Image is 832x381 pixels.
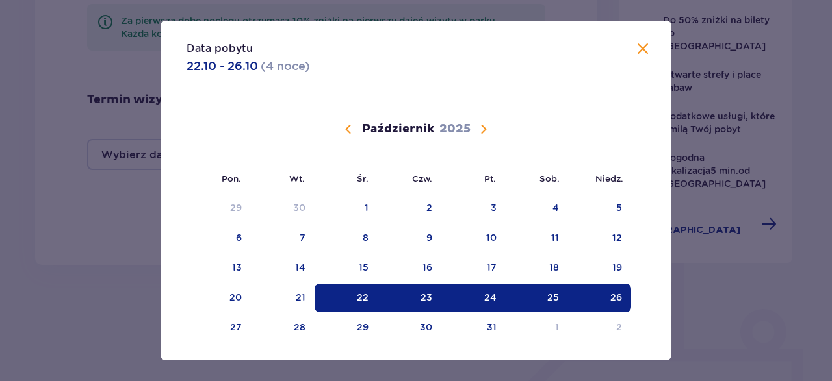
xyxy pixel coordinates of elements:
td: Choose środa, 15 października 2025 as your check-in date. It’s available. [315,254,378,282]
td: Choose sobota, 4 października 2025 as your check-in date. It’s available. [506,194,569,223]
small: Niedz. [595,173,623,184]
td: Choose piątek, 17 października 2025 as your check-in date. It’s available. [441,254,506,282]
td: Choose sobota, 11 października 2025 as your check-in date. It’s available. [506,224,569,252]
div: 10 [486,231,497,244]
td: Choose niedziela, 12 października 2025 as your check-in date. It’s available. [568,224,631,252]
div: 4 [552,201,559,214]
td: Choose czwartek, 16 października 2025 as your check-in date. It’s available. [378,254,442,282]
small: Wt. [289,173,305,184]
div: 2 [426,201,432,214]
small: Śr. [357,173,369,184]
td: Choose sobota, 18 października 2025 as your check-in date. It’s available. [506,254,569,282]
div: 15 [359,261,369,274]
td: Choose wtorek, 30 września 2025 as your check-in date. It’s available. [251,194,315,223]
div: 17 [487,261,497,274]
td: Choose wtorek, 7 października 2025 as your check-in date. It’s available. [251,224,315,252]
div: 1 [365,201,369,214]
td: Choose poniedziałek, 6 października 2025 as your check-in date. It’s available. [187,224,251,252]
td: Choose czwartek, 2 października 2025 as your check-in date. It’s available. [378,194,442,223]
td: Choose środa, 1 października 2025 as your check-in date. It’s available. [315,194,378,223]
div: 3 [491,201,497,214]
td: Choose piątek, 10 października 2025 as your check-in date. It’s available. [441,224,506,252]
p: Data pobytu [187,42,253,56]
div: 30 [293,201,305,214]
td: Choose niedziela, 5 października 2025 as your check-in date. It’s available. [568,194,631,223]
p: 2025 [439,121,471,137]
td: Choose czwartek, 9 października 2025 as your check-in date. It’s available. [378,224,442,252]
td: Choose wtorek, 14 października 2025 as your check-in date. It’s available. [251,254,315,282]
small: Sob. [539,173,560,184]
div: Calendar [161,95,671,364]
small: Pt. [484,173,496,184]
div: 9 [426,231,432,244]
td: Choose środa, 8 października 2025 as your check-in date. It’s available. [315,224,378,252]
td: Choose niedziela, 19 października 2025 as your check-in date. It’s available. [568,254,631,282]
div: 29 [230,201,242,214]
div: 14 [295,261,305,274]
div: 18 [549,261,559,274]
p: Październik [362,121,434,137]
small: Pon. [222,173,241,184]
td: Choose piątek, 3 października 2025 as your check-in date. It’s available. [441,194,506,223]
td: Choose poniedziałek, 13 października 2025 as your check-in date. It’s available. [187,254,251,282]
small: Czw. [412,173,432,184]
td: Choose poniedziałek, 29 września 2025 as your check-in date. It’s available. [187,194,251,223]
div: 8 [363,231,369,244]
div: 6 [236,231,242,244]
p: 22.10 - 26.10 [187,58,258,74]
p: ( 4 noce ) [261,58,310,74]
div: 11 [551,231,559,244]
div: 13 [232,261,242,274]
div: 16 [422,261,432,274]
div: 7 [300,231,305,244]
